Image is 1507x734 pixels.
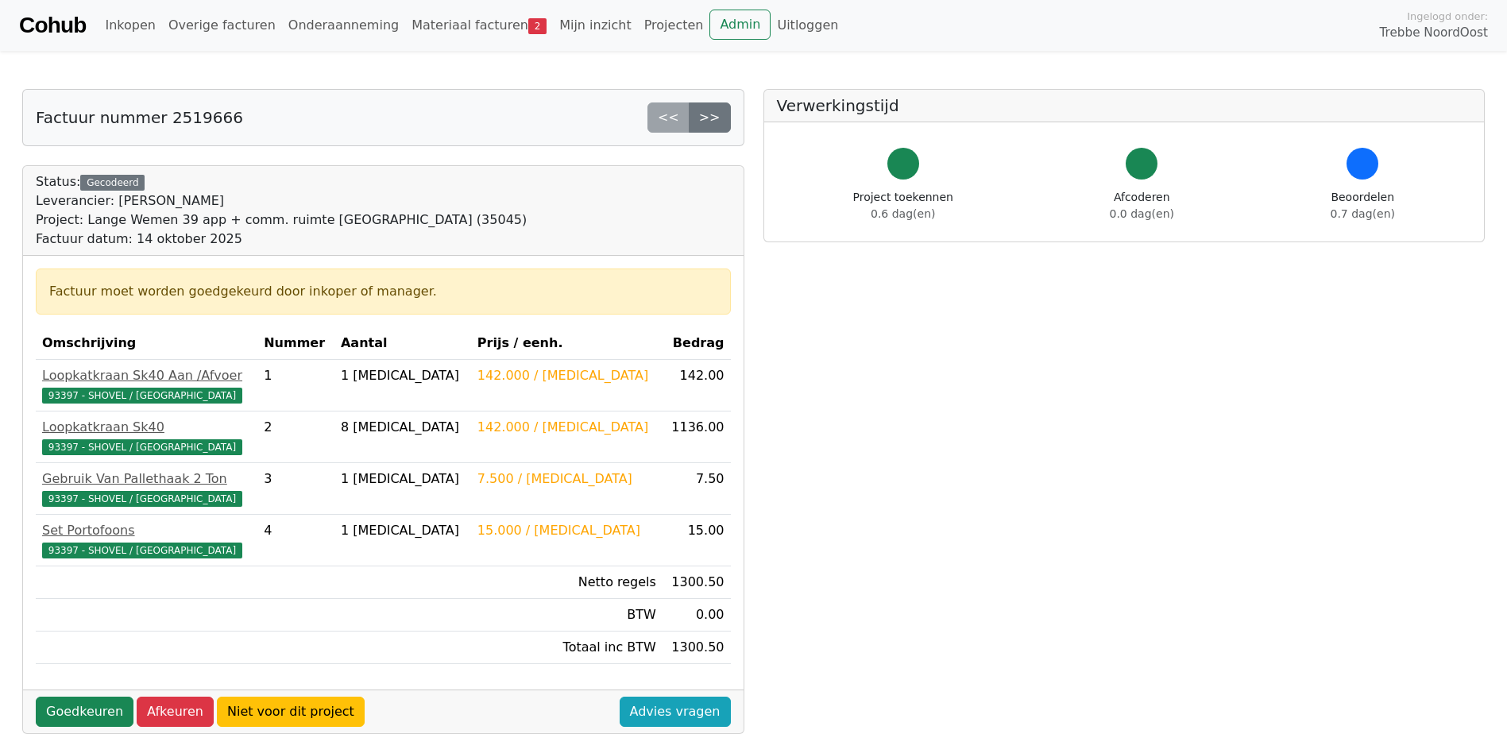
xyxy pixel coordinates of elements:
a: Afkeuren [137,697,214,727]
div: Set Portofoons [42,521,251,540]
a: Cohub [19,6,86,44]
div: Project toekennen [853,189,953,222]
td: 1300.50 [663,632,731,664]
span: 2 [528,18,547,34]
a: Set Portofoons93397 - SHOVEL / [GEOGRAPHIC_DATA] [42,521,251,559]
td: 1136.00 [663,411,731,463]
div: Afcoderen [1110,189,1174,222]
a: Goedkeuren [36,697,133,727]
a: Advies vragen [620,697,731,727]
div: Project: Lange Wemen 39 app + comm. ruimte [GEOGRAPHIC_DATA] (35045) [36,211,527,230]
div: 1 [MEDICAL_DATA] [341,469,465,489]
td: 3 [257,463,334,515]
a: Uitloggen [771,10,844,41]
div: Loopkatkraan Sk40 Aan /Afvoer [42,366,251,385]
td: 1 [257,360,334,411]
span: 0.6 dag(en) [871,207,935,220]
h5: Factuur nummer 2519666 [36,108,243,127]
a: Loopkatkraan Sk40 Aan /Afvoer93397 - SHOVEL / [GEOGRAPHIC_DATA] [42,366,251,404]
th: Prijs / eenh. [471,327,663,360]
div: 15.000 / [MEDICAL_DATA] [477,521,656,540]
td: 1300.50 [663,566,731,599]
div: 8 [MEDICAL_DATA] [341,418,465,437]
div: Gebruik Van Pallethaak 2 Ton [42,469,251,489]
a: Gebruik Van Pallethaak 2 Ton93397 - SHOVEL / [GEOGRAPHIC_DATA] [42,469,251,508]
a: Materiaal facturen2 [405,10,553,41]
span: 0.7 dag(en) [1331,207,1395,220]
div: Factuur moet worden goedgekeurd door inkoper of manager. [49,282,717,301]
a: Overige facturen [162,10,282,41]
div: 142.000 / [MEDICAL_DATA] [477,366,656,385]
span: Ingelogd onder: [1407,9,1488,24]
th: Bedrag [663,327,731,360]
a: Onderaanneming [282,10,405,41]
h5: Verwerkingstijd [777,96,1472,115]
div: Loopkatkraan Sk40 [42,418,251,437]
div: Leverancier: [PERSON_NAME] [36,191,527,211]
div: Beoordelen [1331,189,1395,222]
td: Totaal inc BTW [471,632,663,664]
td: 7.50 [663,463,731,515]
span: 0.0 dag(en) [1110,207,1174,220]
th: Omschrijving [36,327,257,360]
th: Aantal [334,327,471,360]
div: 7.500 / [MEDICAL_DATA] [477,469,656,489]
td: 4 [257,515,334,566]
div: 142.000 / [MEDICAL_DATA] [477,418,656,437]
td: 15.00 [663,515,731,566]
div: 1 [MEDICAL_DATA] [341,521,465,540]
div: Gecodeerd [80,175,145,191]
td: 2 [257,411,334,463]
a: Projecten [638,10,710,41]
th: Nummer [257,327,334,360]
td: 0.00 [663,599,731,632]
td: Netto regels [471,566,663,599]
td: BTW [471,599,663,632]
a: Loopkatkraan Sk4093397 - SHOVEL / [GEOGRAPHIC_DATA] [42,418,251,456]
a: Admin [709,10,771,40]
span: 93397 - SHOVEL / [GEOGRAPHIC_DATA] [42,543,242,558]
td: 142.00 [663,360,731,411]
span: 93397 - SHOVEL / [GEOGRAPHIC_DATA] [42,388,242,404]
a: >> [689,102,731,133]
div: 1 [MEDICAL_DATA] [341,366,465,385]
a: Niet voor dit project [217,697,365,727]
span: 93397 - SHOVEL / [GEOGRAPHIC_DATA] [42,439,242,455]
a: Inkopen [99,10,161,41]
div: Status: [36,172,527,249]
span: 93397 - SHOVEL / [GEOGRAPHIC_DATA] [42,491,242,507]
span: Trebbe NoordOost [1380,24,1488,42]
div: Factuur datum: 14 oktober 2025 [36,230,527,249]
a: Mijn inzicht [553,10,638,41]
